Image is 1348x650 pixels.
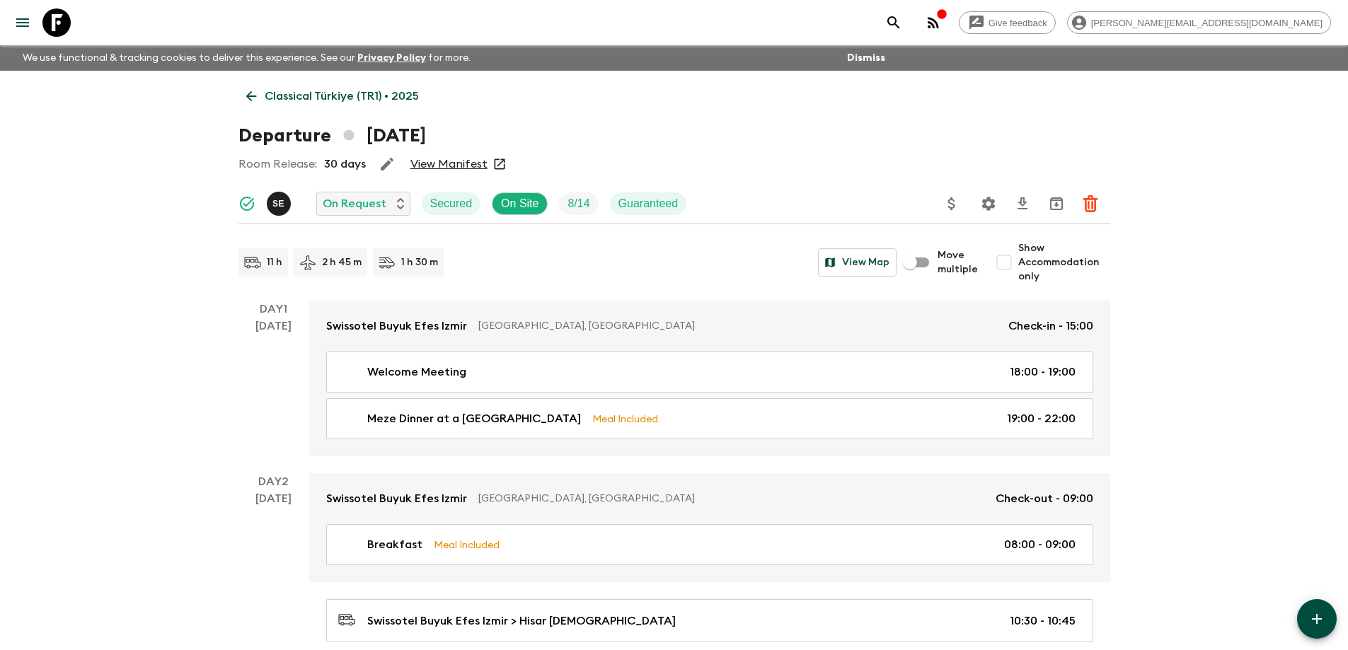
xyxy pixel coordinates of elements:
p: We use functional & tracking cookies to deliver this experience. See our for more. [17,45,476,71]
p: Meal Included [592,411,658,426]
p: 11 h [267,255,282,269]
p: 2 h 45 m [322,255,362,269]
p: Welcome Meeting [367,364,466,381]
p: Breakfast [367,536,422,553]
a: Swissotel Buyuk Efes Izmir[GEOGRAPHIC_DATA], [GEOGRAPHIC_DATA]Check-out - 09:00 [309,473,1110,524]
button: Delete [1076,190,1105,218]
p: On Site [501,195,538,212]
a: Privacy Policy [357,53,426,63]
p: [GEOGRAPHIC_DATA], [GEOGRAPHIC_DATA] [478,492,984,506]
span: Move multiple [938,248,979,277]
p: Guaranteed [618,195,679,212]
p: Day 1 [238,301,309,318]
a: Classical Türkiye (TR1) • 2025 [238,82,427,110]
button: Update Price, Early Bird Discount and Costs [938,190,966,218]
span: Give feedback [981,18,1055,28]
p: Meze Dinner at a [GEOGRAPHIC_DATA] [367,410,581,427]
a: Meze Dinner at a [GEOGRAPHIC_DATA]Meal Included19:00 - 22:00 [326,398,1093,439]
a: Swissotel Buyuk Efes Izmir[GEOGRAPHIC_DATA], [GEOGRAPHIC_DATA]Check-in - 15:00 [309,301,1110,352]
a: View Manifest [410,157,488,171]
a: BreakfastMeal Included08:00 - 09:00 [326,524,1093,565]
p: 19:00 - 22:00 [1007,410,1076,427]
div: [DATE] [255,318,292,456]
span: [PERSON_NAME][EMAIL_ADDRESS][DOMAIN_NAME] [1083,18,1330,28]
div: Trip Fill [559,192,598,215]
p: 8 / 14 [568,195,589,212]
p: Check-in - 15:00 [1008,318,1093,335]
p: S E [272,198,284,209]
svg: Synced Successfully [238,195,255,212]
p: Swissotel Buyuk Efes Izmir [326,318,467,335]
span: Show Accommodation only [1018,241,1110,284]
span: Süleyman Erköse [267,196,294,207]
p: 08:00 - 09:00 [1004,536,1076,553]
button: SE [267,192,294,216]
div: Secured [422,192,481,215]
p: 18:00 - 19:00 [1010,364,1076,381]
p: Room Release: [238,156,317,173]
h1: Departure [DATE] [238,122,426,150]
a: Swissotel Buyuk Efes Izmir > Hisar [DEMOGRAPHIC_DATA]10:30 - 10:45 [326,599,1093,642]
button: Settings [974,190,1003,218]
div: [PERSON_NAME][EMAIL_ADDRESS][DOMAIN_NAME] [1067,11,1331,34]
p: Swissotel Buyuk Efes Izmir [326,490,467,507]
button: Download CSV [1008,190,1037,218]
button: View Map [818,248,897,277]
button: search adventures [880,8,908,37]
button: Dismiss [843,48,889,68]
button: menu [8,8,37,37]
p: On Request [323,195,386,212]
p: 1 h 30 m [401,255,438,269]
p: Day 2 [238,473,309,490]
a: Give feedback [959,11,1056,34]
p: 10:30 - 10:45 [1010,613,1076,629]
p: [GEOGRAPHIC_DATA], [GEOGRAPHIC_DATA] [478,319,997,333]
p: 30 days [324,156,366,173]
p: Meal Included [434,537,500,552]
p: Swissotel Buyuk Efes Izmir > Hisar [DEMOGRAPHIC_DATA] [367,613,676,629]
a: Welcome Meeting18:00 - 19:00 [326,352,1093,393]
p: Check-out - 09:00 [996,490,1093,507]
p: Secured [430,195,473,212]
p: Classical Türkiye (TR1) • 2025 [265,88,419,105]
button: Archive (Completed, Cancelled or Unsynced Departures only) [1042,190,1071,218]
div: On Site [492,192,548,215]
